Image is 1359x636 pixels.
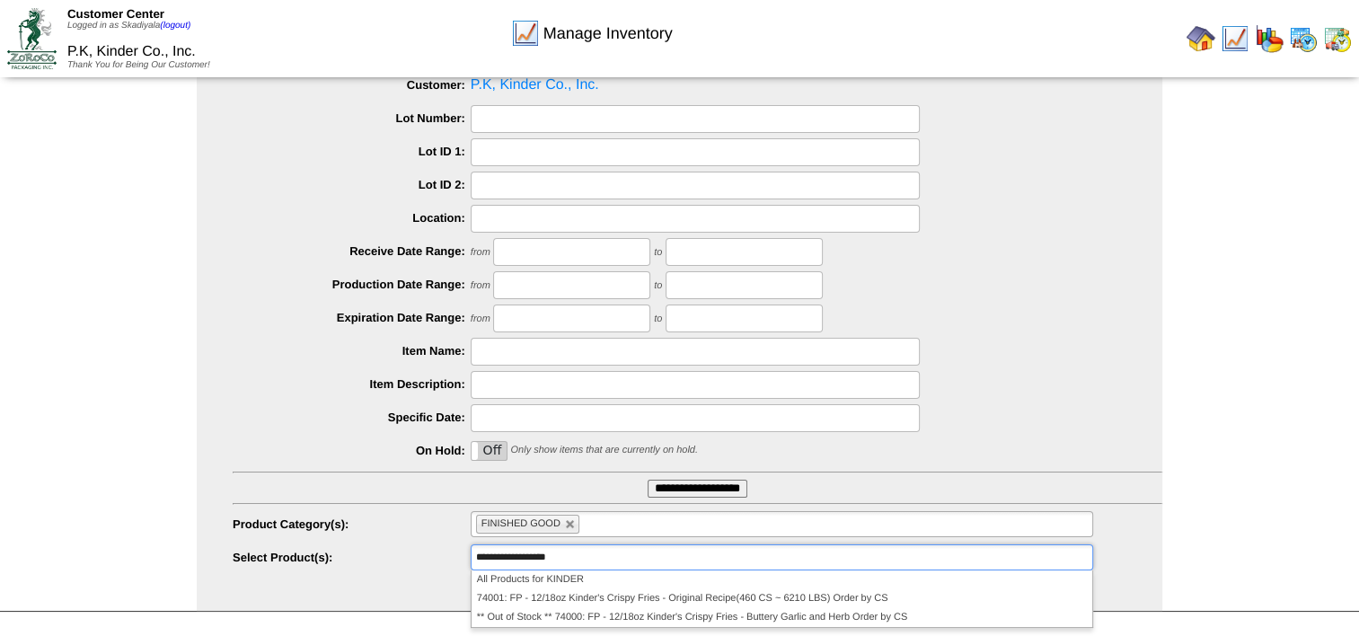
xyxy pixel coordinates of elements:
[510,445,697,455] span: Only show items that are currently on hold.
[233,411,471,424] label: Specific Date:
[233,311,471,324] label: Expiration Date Range:
[472,442,507,460] label: Off
[471,314,490,324] span: from
[233,444,471,457] label: On Hold:
[472,608,1092,627] li: ** Out of Stock ** 74000: FP - 12/18oz Kinder's Crispy Fries - Buttery Garlic and Herb Order by CS
[233,551,471,564] label: Select Product(s):
[654,247,662,258] span: to
[7,8,57,68] img: ZoRoCo_Logo(Green%26Foil)%20jpg.webp
[233,145,471,158] label: Lot ID 1:
[233,244,471,258] label: Receive Date Range:
[1221,24,1249,53] img: line_graph.gif
[233,72,1162,99] span: P.K, Kinder Co., Inc.
[233,78,471,92] label: Customer:
[471,247,490,258] span: from
[233,344,471,358] label: Item Name:
[67,60,210,70] span: Thank You for Being Our Customer!
[654,314,662,324] span: to
[160,21,190,31] a: (logout)
[233,211,471,225] label: Location:
[233,377,471,391] label: Item Description:
[1323,24,1352,53] img: calendarinout.gif
[543,24,673,43] span: Manage Inventory
[471,441,507,461] div: OnOff
[471,280,490,291] span: from
[472,589,1092,608] li: 74001: FP - 12/18oz Kinder's Crispy Fries - Original Recipe(460 CS ~ 6210 LBS) Order by CS
[481,518,560,529] span: FINISHED GOOD
[472,570,1092,589] li: All Products for KINDER
[233,517,471,531] label: Product Category(s):
[1255,24,1284,53] img: graph.gif
[67,7,164,21] span: Customer Center
[233,178,471,191] label: Lot ID 2:
[654,280,662,291] span: to
[511,19,540,48] img: line_graph.gif
[67,44,196,59] span: P.K, Kinder Co., Inc.
[233,278,471,291] label: Production Date Range:
[67,21,190,31] span: Logged in as Skadiyala
[1187,24,1215,53] img: home.gif
[233,111,471,125] label: Lot Number:
[1289,24,1318,53] img: calendarprod.gif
